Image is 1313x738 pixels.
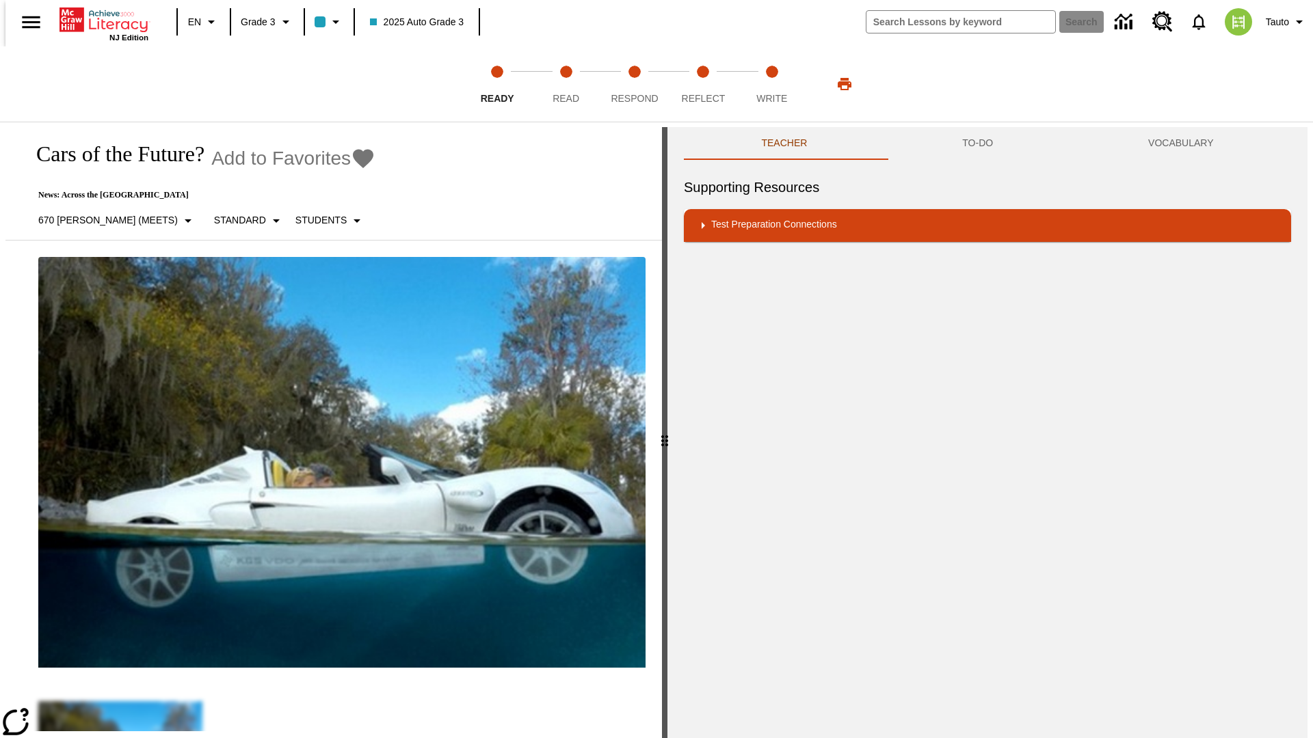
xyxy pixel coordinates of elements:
span: Grade 3 [241,15,276,29]
div: Test Preparation Connections [684,209,1291,242]
button: Write step 5 of 5 [732,46,812,122]
img: High-tech automobile treading water. [38,257,646,668]
button: VOCABULARY [1071,127,1291,160]
button: Reflect step 4 of 5 [663,46,743,122]
div: Home [59,5,148,42]
button: Ready step 1 of 5 [457,46,537,122]
span: EN [188,15,201,29]
span: Read [553,93,579,104]
h1: Cars of the Future? [22,141,204,167]
input: search field [866,11,1055,33]
div: reading [5,127,662,731]
a: Data Center [1106,3,1144,41]
button: Read step 2 of 5 [526,46,605,122]
a: Resource Center, Will open in new tab [1144,3,1181,40]
div: Press Enter or Spacebar and then press right and left arrow keys to move the slider [662,127,667,738]
span: Reflect [682,93,726,104]
span: Tauto [1266,15,1289,29]
button: Select a new avatar [1217,4,1260,40]
p: 670 [PERSON_NAME] (Meets) [38,213,178,228]
button: Select Lexile, 670 Lexile (Meets) [33,208,202,233]
p: News: Across the [GEOGRAPHIC_DATA] [22,190,375,200]
a: Notifications [1181,4,1217,40]
button: Select Student [290,208,371,233]
button: Profile/Settings [1260,10,1313,34]
button: Print [823,72,866,96]
span: Ready [481,93,514,104]
span: Add to Favorites [211,148,351,169]
button: Grade: Grade 3, Select a grade [235,10,300,34]
p: Test Preparation Connections [711,217,837,234]
div: activity [667,127,1308,738]
button: TO-DO [885,127,1071,160]
p: Students [295,213,347,228]
span: Write [756,93,787,104]
button: Class color is light blue. Change class color [309,10,349,34]
button: Add to Favorites - Cars of the Future? [211,146,375,170]
button: Scaffolds, Standard [209,208,290,233]
span: NJ Edition [109,33,148,42]
span: 2025 Auto Grade 3 [370,15,464,29]
button: Teacher [684,127,885,160]
img: avatar image [1225,8,1252,36]
span: Respond [611,93,658,104]
div: Instructional Panel Tabs [684,127,1291,160]
button: Respond step 3 of 5 [595,46,674,122]
button: Language: EN, Select a language [182,10,226,34]
p: Standard [214,213,266,228]
button: Open side menu [11,2,51,42]
h6: Supporting Resources [684,176,1291,198]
